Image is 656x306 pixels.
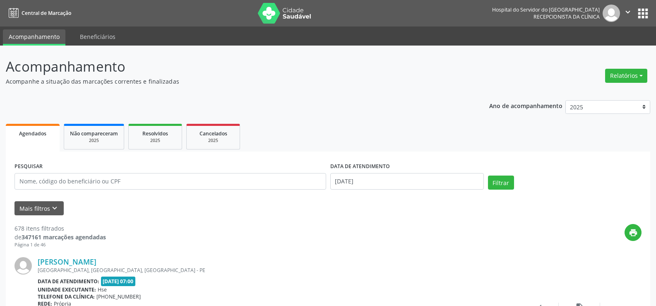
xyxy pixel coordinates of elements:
[70,137,118,144] div: 2025
[492,6,600,13] div: Hospital do Servidor do [GEOGRAPHIC_DATA]
[22,233,106,241] strong: 347161 marcações agendadas
[14,201,64,216] button: Mais filtroskeyboard_arrow_down
[3,29,65,46] a: Acompanhamento
[19,130,46,137] span: Agendados
[14,160,43,173] label: PESQUISAR
[533,13,600,20] span: Recepcionista da clínica
[38,286,96,293] b: Unidade executante:
[38,293,95,300] b: Telefone da clínica:
[38,257,96,266] a: [PERSON_NAME]
[96,293,141,300] span: [PHONE_NUMBER]
[142,130,168,137] span: Resolvidos
[38,267,517,274] div: [GEOGRAPHIC_DATA], [GEOGRAPHIC_DATA], [GEOGRAPHIC_DATA] - PE
[14,173,326,190] input: Nome, código do beneficiário ou CPF
[603,5,620,22] img: img
[74,29,121,44] a: Beneficiários
[330,160,390,173] label: DATA DE ATENDIMENTO
[22,10,71,17] span: Central de Marcação
[6,6,71,20] a: Central de Marcação
[488,176,514,190] button: Filtrar
[50,204,59,213] i: keyboard_arrow_down
[629,228,638,237] i: print
[605,69,647,83] button: Relatórios
[489,100,562,111] p: Ano de acompanhamento
[625,224,642,241] button: print
[636,6,650,21] button: apps
[14,241,106,248] div: Página 1 de 46
[620,5,636,22] button: 
[14,233,106,241] div: de
[330,173,484,190] input: Selecione um intervalo
[135,137,176,144] div: 2025
[192,137,234,144] div: 2025
[14,257,32,275] img: img
[101,277,136,286] span: [DATE] 07:00
[199,130,227,137] span: Cancelados
[6,56,457,77] p: Acompanhamento
[623,7,632,17] i: 
[38,278,99,285] b: Data de atendimento:
[98,286,107,293] span: Hse
[14,224,106,233] div: 678 itens filtrados
[70,130,118,137] span: Não compareceram
[6,77,457,86] p: Acompanhe a situação das marcações correntes e finalizadas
